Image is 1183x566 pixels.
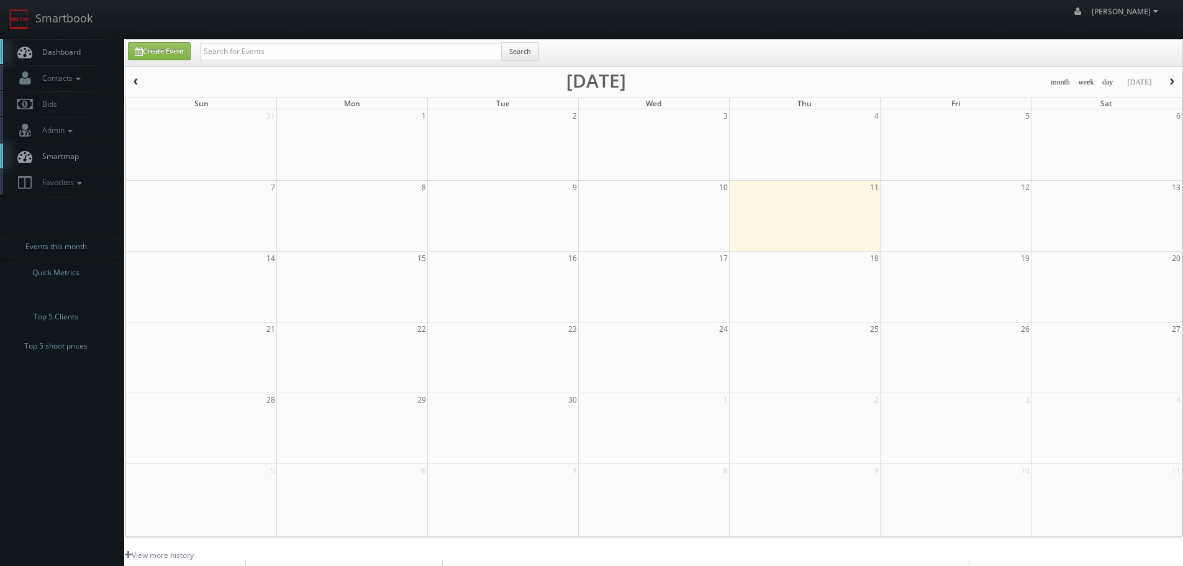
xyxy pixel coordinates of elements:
[1100,98,1112,109] span: Sat
[1024,393,1031,406] span: 3
[1092,6,1162,17] span: [PERSON_NAME]
[718,181,729,194] span: 10
[873,393,880,406] span: 2
[36,73,84,83] span: Contacts
[1024,109,1031,122] span: 5
[416,322,427,335] span: 22
[718,252,729,265] span: 17
[1020,464,1031,477] span: 10
[722,109,729,122] span: 3
[36,47,81,57] span: Dashboard
[1175,109,1182,122] span: 6
[1171,464,1182,477] span: 11
[270,464,276,477] span: 5
[34,311,78,323] span: Top 5 Clients
[951,98,960,109] span: Fri
[1175,393,1182,406] span: 4
[344,98,360,109] span: Mon
[36,151,79,162] span: Smartmap
[869,181,880,194] span: 11
[571,464,578,477] span: 7
[1171,322,1182,335] span: 27
[36,177,85,188] span: Favorites
[496,98,510,109] span: Tue
[125,550,194,560] a: View more history
[1020,252,1031,265] span: 19
[24,340,88,352] span: Top 5 shoot prices
[420,464,427,477] span: 6
[1171,181,1182,194] span: 13
[270,181,276,194] span: 7
[1074,75,1099,90] button: week
[566,75,626,87] h2: [DATE]
[1020,322,1031,335] span: 26
[36,125,76,135] span: Admin
[265,252,276,265] span: 14
[869,322,880,335] span: 25
[200,43,502,60] input: Search for Events
[1020,181,1031,194] span: 12
[194,98,209,109] span: Sun
[265,393,276,406] span: 28
[420,181,427,194] span: 8
[869,252,880,265] span: 18
[416,252,427,265] span: 15
[32,267,79,279] span: Quick Metrics
[1098,75,1118,90] button: day
[571,109,578,122] span: 2
[646,98,661,109] span: Wed
[571,181,578,194] span: 9
[1046,75,1074,90] button: month
[1123,75,1156,90] button: [DATE]
[36,99,57,109] span: Bids
[873,464,880,477] span: 9
[567,322,578,335] span: 23
[1171,252,1182,265] span: 20
[722,393,729,406] span: 1
[722,464,729,477] span: 8
[797,98,812,109] span: Thu
[265,109,276,122] span: 31
[718,322,729,335] span: 24
[416,393,427,406] span: 29
[265,322,276,335] span: 21
[420,109,427,122] span: 1
[25,240,87,253] span: Events this month
[567,393,578,406] span: 30
[9,9,29,29] img: smartbook-logo.png
[501,42,539,61] button: Search
[567,252,578,265] span: 16
[873,109,880,122] span: 4
[128,42,191,60] a: Create Event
